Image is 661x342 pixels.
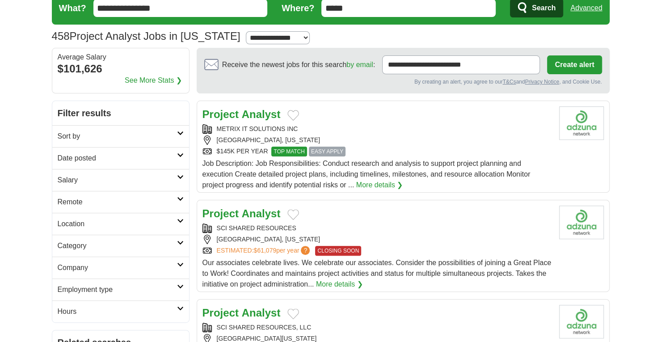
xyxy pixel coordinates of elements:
[58,54,184,61] div: Average Salary
[559,305,604,338] img: Company logo
[125,75,182,86] a: See More Stats ❯
[58,306,177,317] h2: Hours
[202,124,552,134] div: METRIX IT SOLUTIONS INC
[52,300,189,322] a: Hours
[58,61,184,77] div: $101,626
[58,219,177,229] h2: Location
[559,106,604,140] img: Company logo
[58,197,177,207] h2: Remote
[502,79,516,85] a: T&Cs
[202,135,552,145] div: [GEOGRAPHIC_DATA], [US_STATE]
[356,180,403,190] a: More details ❯
[202,160,530,189] span: Job Description: Job Responsibilities: Conduct research and analysis to support project planning ...
[52,101,189,125] h2: Filter results
[315,246,361,256] span: CLOSING SOON
[52,191,189,213] a: Remote
[202,307,281,319] a: Project Analyst
[59,1,86,15] label: What?
[547,55,602,74] button: Create alert
[202,235,552,244] div: [GEOGRAPHIC_DATA], [US_STATE]
[202,207,281,220] a: Project Analyst
[217,246,312,256] a: ESTIMATED:$61,079per year?
[52,213,189,235] a: Location
[282,1,314,15] label: Where?
[58,284,177,295] h2: Employment type
[287,308,299,319] button: Add to favorite jobs
[202,259,552,288] span: Our associates celebrate lives. We celebrate our associates. Consider the possibilities of joinin...
[242,307,281,319] strong: Analyst
[525,79,559,85] a: Privacy Notice
[271,147,307,156] span: TOP MATCH
[52,125,189,147] a: Sort by
[559,206,604,239] img: Company logo
[346,61,373,68] a: by email
[58,131,177,142] h2: Sort by
[52,147,189,169] a: Date posted
[301,246,310,255] span: ?
[202,224,552,233] div: SCI SHARED RESOURCES
[202,147,552,156] div: $145K PER YEAR
[52,30,240,42] h1: Project Analyst Jobs in [US_STATE]
[253,247,276,254] span: $61,079
[222,59,375,70] span: Receive the newest jobs for this search :
[58,175,177,186] h2: Salary
[316,279,363,290] a: More details ❯
[202,323,552,332] div: SCI SHARED RESOURCES, LLC
[202,207,239,220] strong: Project
[202,108,239,120] strong: Project
[202,108,281,120] a: Project Analyst
[58,153,177,164] h2: Date posted
[287,110,299,121] button: Add to favorite jobs
[52,235,189,257] a: Category
[309,147,345,156] span: EASY APPLY
[58,262,177,273] h2: Company
[52,169,189,191] a: Salary
[52,257,189,279] a: Company
[242,108,281,120] strong: Analyst
[52,28,70,44] span: 458
[202,307,239,319] strong: Project
[58,241,177,251] h2: Category
[52,279,189,300] a: Employment type
[287,209,299,220] button: Add to favorite jobs
[204,78,602,86] div: By creating an alert, you agree to our and , and Cookie Use.
[242,207,281,220] strong: Analyst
